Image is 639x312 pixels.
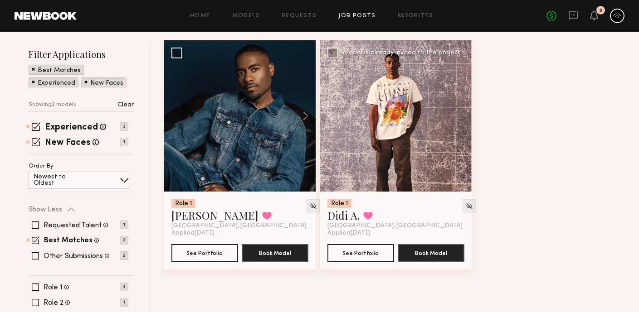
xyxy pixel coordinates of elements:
[465,202,473,210] img: Unhide Model
[171,244,238,262] button: See Portfolio
[171,208,259,222] a: [PERSON_NAME]
[34,174,88,187] p: Newest to Oldest
[232,13,260,19] a: Models
[45,139,91,148] label: New Faces
[120,138,128,146] p: 1
[120,122,128,131] p: 3
[338,13,376,19] a: Job Posts
[171,222,307,230] span: [GEOGRAPHIC_DATA], [GEOGRAPHIC_DATA]
[117,102,134,108] p: Clear
[309,202,317,210] img: Unhide Model
[395,50,416,56] a: invited
[327,222,463,230] span: [GEOGRAPHIC_DATA], [GEOGRAPHIC_DATA]
[190,13,210,19] a: Home
[327,230,464,237] div: Applied [DATE]
[120,298,128,307] p: 1
[327,208,360,222] a: Didi A.
[171,199,195,208] div: Role 1
[120,221,128,229] p: 1
[599,8,602,13] div: 9
[120,251,128,260] p: 2
[282,13,317,19] a: Requests
[45,123,98,132] label: Experienced
[120,283,128,291] p: 3
[398,249,464,256] a: Book Model
[44,299,63,307] label: Role 2
[29,102,76,108] p: Showing 2 models
[38,80,75,86] p: Experienced
[29,206,62,213] p: Show Less
[242,249,308,256] a: Book Model
[44,237,93,245] label: Best Matches
[90,80,123,86] p: New Faces
[44,253,103,260] label: Other Submissions
[120,236,128,245] p: 2
[242,244,308,262] button: Book Model
[398,13,434,19] a: Favorites
[327,199,351,208] div: Role 1
[44,222,102,229] label: Requested Talent
[29,163,54,169] p: Order By
[171,230,308,237] div: Applied [DATE]
[327,244,394,262] button: See Portfolio
[398,244,464,262] button: Book Model
[38,67,81,74] p: Best Matches
[343,50,460,56] div: Model is already to the project
[29,48,134,60] h2: Filter Applications
[44,284,63,291] label: Role 1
